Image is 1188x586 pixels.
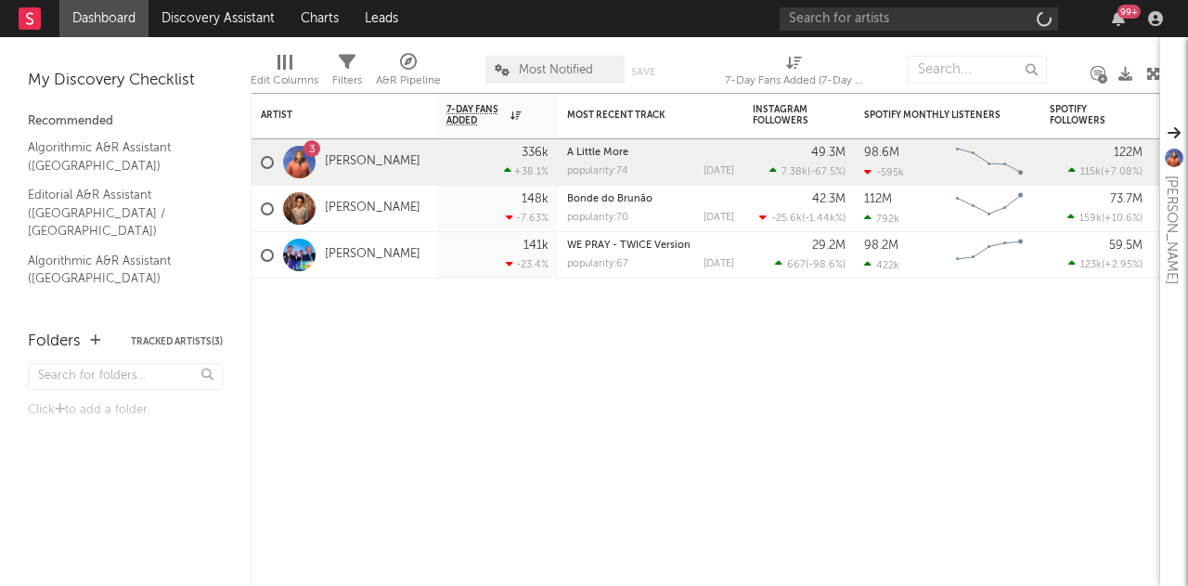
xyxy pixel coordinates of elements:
button: Tracked Artists(3) [131,337,223,346]
div: [PERSON_NAME] [1160,176,1182,284]
span: 7.38k [781,167,807,177]
span: +7.08 % [1104,167,1140,177]
div: 98.2M [864,240,898,252]
span: 667 [787,260,806,270]
span: -98.6 % [808,260,843,270]
a: [PERSON_NAME] [325,154,420,170]
button: Save [631,67,655,77]
div: -7.63 % [506,212,549,224]
div: Filters [332,70,362,92]
div: 73.7M [1110,193,1143,205]
div: ( ) [1067,212,1143,224]
div: ( ) [759,212,846,224]
input: Search... [908,56,1047,84]
div: Bonde do Brunão [567,194,734,204]
div: +38.1 % [504,165,549,177]
a: Bonde do Brunão [567,194,652,204]
div: ( ) [775,258,846,270]
div: 99 + [1117,5,1141,19]
svg: Chart title [948,186,1031,232]
div: [DATE] [704,259,734,269]
div: 336k [522,147,549,159]
a: Algorithmic A&R Assistant ([GEOGRAPHIC_DATA]) [28,251,204,289]
div: popularity: 70 [567,213,628,223]
div: WE PRAY - TWICE Version [567,241,734,251]
span: -67.5 % [810,167,843,177]
div: 98.6M [864,147,899,159]
div: 148k [522,193,549,205]
div: ( ) [1068,165,1143,177]
div: 141k [523,240,549,252]
div: Filters [332,46,362,100]
div: 422k [864,259,899,271]
div: 42.3M [812,193,846,205]
span: 115k [1080,167,1101,177]
svg: Chart title [948,139,1031,186]
button: 99+ [1112,11,1125,26]
div: 7-Day Fans Added (7-Day Fans Added) [725,70,864,92]
div: ( ) [1068,258,1143,270]
span: +10.6 % [1104,214,1140,224]
div: Most Recent Track [567,110,706,121]
a: [PERSON_NAME] [325,201,420,216]
div: ( ) [769,165,846,177]
div: [DATE] [704,166,734,176]
input: Search for artists [780,7,1058,31]
span: +2.95 % [1104,260,1140,270]
span: 159k [1079,214,1102,224]
div: Click to add a folder. [28,399,223,422]
a: [PERSON_NAME] [325,247,420,263]
div: My Discovery Checklist [28,70,223,92]
div: Edit Columns [251,46,318,100]
input: Search for folders... [28,363,223,390]
svg: Chart title [948,232,1031,279]
span: -1.44k % [805,214,843,224]
div: [DATE] [704,213,734,223]
a: A Little More [567,148,628,158]
div: Recommended [28,111,223,133]
div: A&R Pipeline [376,70,441,92]
div: Instagram Followers [753,104,818,126]
div: 29.2M [812,240,846,252]
div: 792k [864,213,899,225]
div: 59.5M [1109,240,1143,252]
div: A&R Pipeline [376,46,441,100]
div: 49.3M [811,147,846,159]
span: Most Notified [519,64,593,76]
div: 7-Day Fans Added (7-Day Fans Added) [725,46,864,100]
a: Algorithmic A&R Assistant ([GEOGRAPHIC_DATA]) [28,137,204,176]
span: 7-Day Fans Added [446,104,506,126]
div: Folders [28,331,81,353]
div: 122M [1114,147,1143,159]
div: Spotify Followers [1050,104,1115,126]
div: popularity: 74 [567,166,628,176]
span: -25.6k [771,214,802,224]
span: 123k [1080,260,1102,270]
div: Artist [261,110,400,121]
a: Editorial A&R Assistant ([GEOGRAPHIC_DATA] / [GEOGRAPHIC_DATA]) [28,185,204,241]
div: A Little More [567,148,734,158]
div: popularity: 67 [567,259,628,269]
div: Edit Columns [251,70,318,92]
div: -23.4 % [506,258,549,270]
div: Spotify Monthly Listeners [864,110,1003,121]
div: -595k [864,166,904,178]
div: 112M [864,193,892,205]
a: WE PRAY - TWICE Version [567,241,691,251]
